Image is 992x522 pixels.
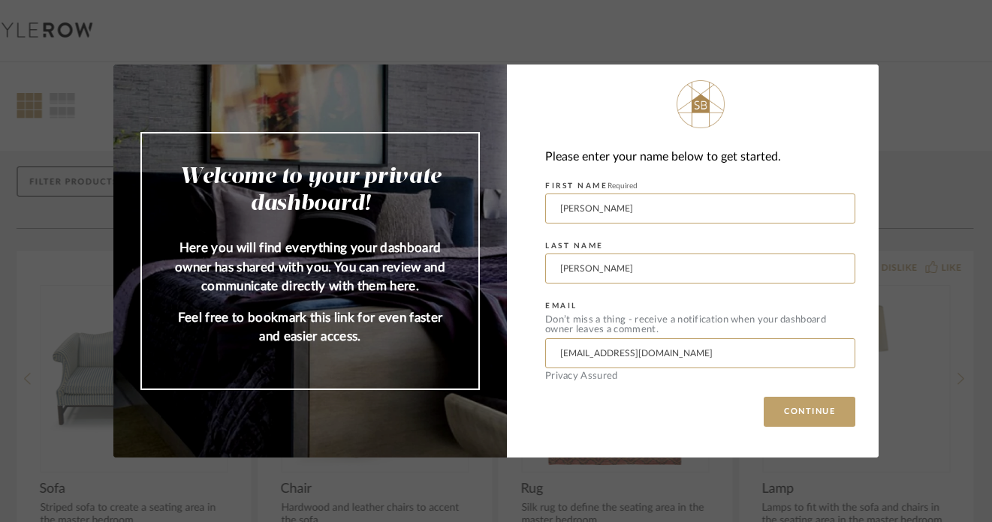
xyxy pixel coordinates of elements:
[764,397,855,427] button: CONTINUE
[172,308,448,346] p: Feel free to bookmark this link for even faster and easier access.
[545,147,855,167] div: Please enter your name below to get started.
[545,193,855,223] input: Enter First Name
[545,315,855,334] div: Don’t miss a thing - receive a notification when your dashboard owner leaves a comment.
[545,338,855,368] input: Enter Email
[608,182,638,190] span: Required
[545,301,577,310] label: EMAIL
[545,241,604,250] label: LAST NAME
[545,181,638,190] label: FIRST NAME
[172,238,448,296] p: Here you will find everything your dashboard owner has shared with you. You can review and commun...
[545,371,855,381] div: Privacy Assured
[545,253,855,283] input: Enter Last Name
[172,163,448,217] h2: Welcome to your private dashboard!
